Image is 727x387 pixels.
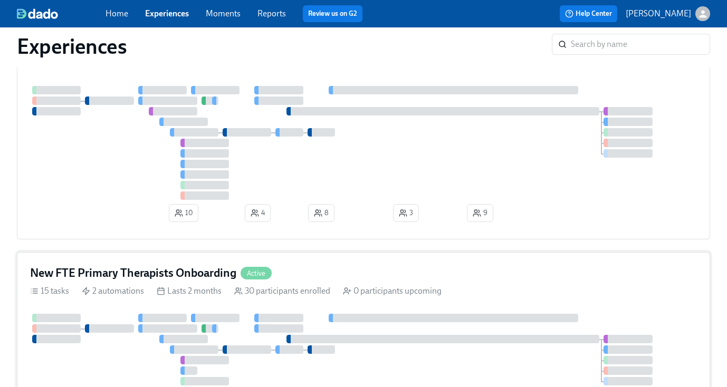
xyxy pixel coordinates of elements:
[308,8,357,19] a: Review us on G2
[251,208,265,218] span: 4
[17,8,58,19] img: dado
[626,6,710,21] button: [PERSON_NAME]
[343,285,442,297] div: 0 participants upcoming
[245,204,271,222] button: 4
[234,285,330,297] div: 30 participants enrolled
[399,208,413,218] span: 3
[241,269,272,277] span: Active
[145,8,189,18] a: Experiences
[560,5,617,22] button: Help Center
[175,208,193,218] span: 10
[157,285,222,297] div: Lasts 2 months
[257,8,286,18] a: Reports
[303,5,362,22] button: Review us on G2
[30,285,69,297] div: 15 tasks
[308,204,334,222] button: 8
[17,8,106,19] a: dado
[169,204,198,222] button: 10
[565,8,612,19] span: Help Center
[17,24,710,239] a: New PTE Primary Therapist OnboardingActive14 tasks 3 automations Lasts 2 months 34 participants e...
[473,208,487,218] span: 9
[30,265,236,281] h4: New FTE Primary Therapists Onboarding
[17,34,127,59] h1: Experiences
[467,204,493,222] button: 9
[626,8,691,20] p: [PERSON_NAME]
[314,208,329,218] span: 8
[571,34,710,55] input: Search by name
[206,8,241,18] a: Moments
[82,285,144,297] div: 2 automations
[393,204,419,222] button: 3
[106,8,128,18] a: Home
